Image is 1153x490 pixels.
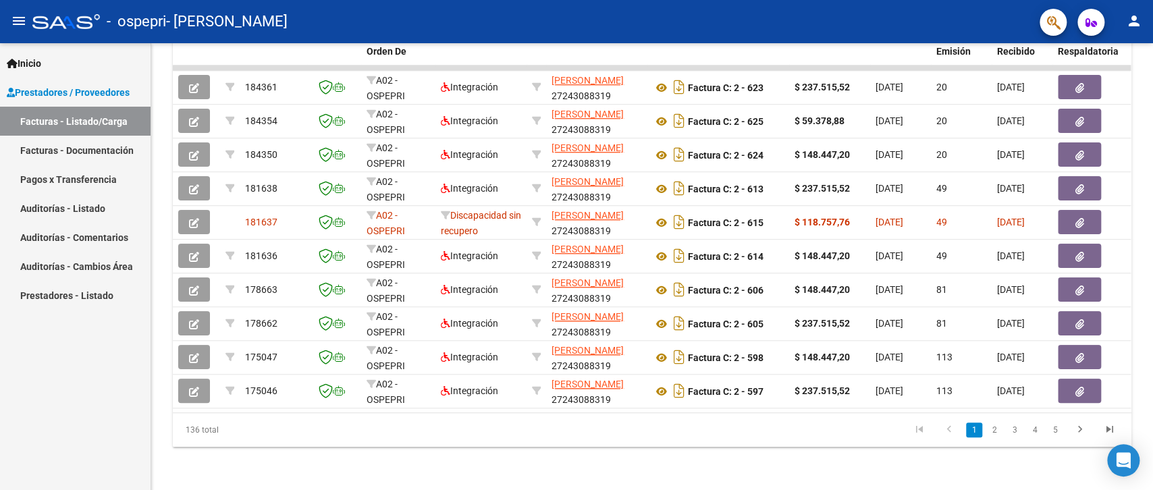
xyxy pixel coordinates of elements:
strong: $ 59.378,88 [795,115,844,126]
strong: $ 148.447,20 [795,284,850,295]
span: Integración [441,385,498,396]
i: Descargar documento [670,245,688,267]
strong: Factura C: 2 - 598 [688,352,763,363]
datatable-header-cell: Area [435,22,527,81]
span: Integración [441,318,498,329]
i: Descargar documento [670,178,688,199]
datatable-header-cell: Razón Social [546,22,647,81]
div: 27243088319 [552,174,642,202]
span: 49 [936,183,947,194]
span: 178662 [245,318,277,329]
span: [DATE] [997,149,1025,160]
span: [PERSON_NAME] [552,176,624,187]
span: 49 [936,250,947,261]
span: Integración [441,284,498,295]
div: 27243088319 [552,208,642,236]
span: [DATE] [876,385,903,396]
strong: Factura C: 2 - 597 [688,386,763,397]
a: go to first page [907,423,932,437]
a: 3 [1007,423,1023,437]
span: [DATE] [997,115,1025,126]
span: A02 - OSPEPRI [367,210,405,236]
strong: Factura C: 2 - 624 [688,150,763,161]
span: 181637 [245,217,277,227]
span: Fecha Recibido [997,30,1035,57]
span: [PERSON_NAME] [552,75,624,86]
span: A02 - OSPEPRI [367,244,405,270]
li: page 2 [984,418,1004,441]
div: 27243088319 [552,275,642,304]
span: 184361 [245,82,277,92]
span: Discapacidad sin recupero [441,210,521,236]
a: go to last page [1097,423,1123,437]
span: A02 - OSPEPRI [367,379,405,405]
span: 181638 [245,183,277,194]
span: 175047 [245,352,277,362]
span: [DATE] [876,82,903,92]
div: 27243088319 [552,309,642,337]
div: 27243088319 [552,140,642,169]
span: 175046 [245,385,277,396]
datatable-header-cell: Fecha Recibido [992,22,1052,81]
span: [DATE] [997,82,1025,92]
span: [DATE] [876,115,903,126]
span: Facturado x Orden De [367,30,417,57]
strong: $ 148.447,20 [795,250,850,261]
div: Open Intercom Messenger [1107,444,1139,477]
mat-icon: menu [11,13,27,29]
li: page 5 [1045,418,1065,441]
span: [DATE] [876,250,903,261]
li: page 3 [1004,418,1025,441]
span: 113 [936,352,953,362]
strong: $ 237.515,52 [795,183,850,194]
span: [DATE] [876,183,903,194]
span: 184354 [245,115,277,126]
datatable-header-cell: Días desde Emisión [931,22,992,81]
datatable-header-cell: Facturado x Orden De [361,22,435,81]
div: 27243088319 [552,377,642,405]
a: go to previous page [936,423,962,437]
i: Descargar documento [670,279,688,300]
strong: $ 148.447,20 [795,352,850,362]
datatable-header-cell: Doc Respaldatoria [1052,22,1133,81]
span: [DATE] [997,352,1025,362]
strong: Factura C: 2 - 615 [688,217,763,228]
span: Integración [441,82,498,92]
div: 27243088319 [552,107,642,135]
span: [PERSON_NAME] [552,277,624,288]
span: A02 - OSPEPRI [367,345,405,371]
mat-icon: person [1126,13,1142,29]
span: Doc Respaldatoria [1058,30,1119,57]
span: [DATE] [876,149,903,160]
span: [PERSON_NAME] [552,244,624,254]
strong: Factura C: 2 - 613 [688,184,763,194]
span: [DATE] [997,318,1025,329]
div: 27243088319 [552,242,642,270]
span: [PERSON_NAME] [552,379,624,389]
li: page 1 [964,418,984,441]
strong: $ 237.515,52 [795,82,850,92]
strong: $ 237.515,52 [795,318,850,329]
span: [DATE] [997,217,1025,227]
strong: $ 148.447,20 [795,149,850,160]
span: Días desde Emisión [936,30,984,57]
datatable-header-cell: Fecha Cpbt [870,22,931,81]
strong: Factura C: 2 - 606 [688,285,763,296]
span: Integración [441,250,498,261]
strong: Factura C: 2 - 614 [688,251,763,262]
span: [DATE] [997,250,1025,261]
span: [DATE] [876,217,903,227]
strong: Factura C: 2 - 605 [688,319,763,329]
datatable-header-cell: Monto [789,22,870,81]
span: 184350 [245,149,277,160]
a: 1 [966,423,982,437]
span: Inicio [7,56,41,71]
strong: Factura C: 2 - 625 [688,116,763,127]
span: [DATE] [876,318,903,329]
div: 27243088319 [552,343,642,371]
span: 20 [936,115,947,126]
span: A02 - OSPEPRI [367,75,405,101]
a: 4 [1027,423,1043,437]
i: Descargar documento [670,76,688,98]
datatable-header-cell: CPBT [647,22,789,81]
